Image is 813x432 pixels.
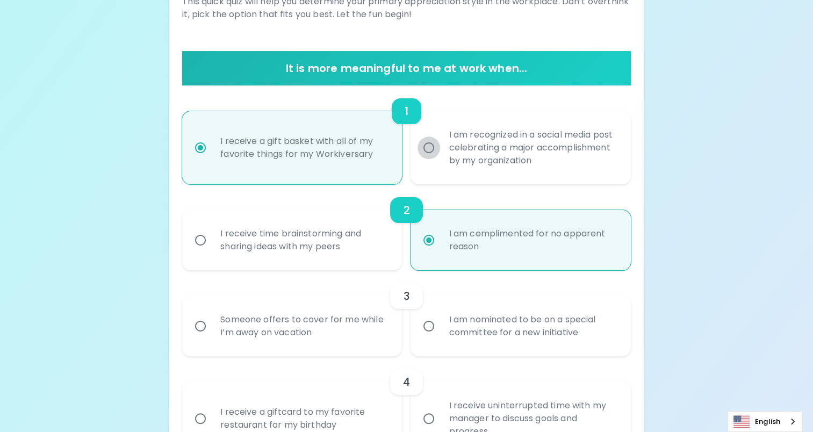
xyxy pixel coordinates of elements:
h6: 2 [403,201,409,219]
a: English [728,412,802,431]
h6: 3 [403,287,409,305]
div: choice-group-check [182,85,631,184]
h6: 1 [405,103,408,120]
aside: Language selected: English [728,411,802,432]
h6: 4 [403,373,410,391]
div: I receive time brainstorming and sharing ideas with my peers [212,214,396,266]
div: I receive a gift basket with all of my favorite things for my Workiversary [212,122,396,174]
div: I am complimented for no apparent reason [440,214,624,266]
div: Language [728,411,802,432]
h6: It is more meaningful to me at work when... [186,60,627,77]
div: choice-group-check [182,270,631,356]
div: choice-group-check [182,184,631,270]
div: I am recognized in a social media post celebrating a major accomplishment by my organization [440,116,624,180]
div: Someone offers to cover for me while I’m away on vacation [212,300,396,352]
div: I am nominated to be on a special committee for a new initiative [440,300,624,352]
